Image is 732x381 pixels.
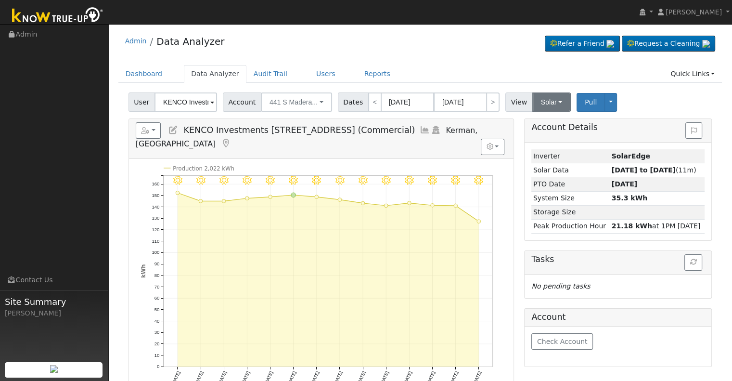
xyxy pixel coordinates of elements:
text: 80 [154,273,159,278]
text: 20 [154,341,159,346]
i: 8/13 - Clear [289,176,298,185]
i: 8/12 - Clear [266,176,275,185]
button: Check Account [531,333,593,350]
a: Data Analyzer [156,36,224,47]
circle: onclick="" [269,195,272,199]
a: Quick Links [663,65,722,83]
span: 441 S Madera... [270,98,318,106]
strong: 35.3 kWh [612,194,648,202]
a: Reports [357,65,398,83]
button: 441 S Madera... [261,92,332,112]
img: Know True-Up [7,5,108,27]
span: Site Summary [5,295,103,308]
a: Edit User (19569) [168,125,179,135]
i: 8/09 - Clear [196,176,205,185]
td: System Size [531,191,610,205]
span: KENCO Investments [STREET_ADDRESS] (Commercial) [183,125,415,135]
strong: [DATE] to [DATE] [612,166,676,174]
i: 8/20 - Clear [451,176,460,185]
i: 8/17 - Clear [382,176,391,185]
a: Dashboard [118,65,170,83]
circle: onclick="" [384,204,388,208]
span: Check Account [537,338,588,345]
text: kWh [140,264,146,278]
text: 110 [152,238,159,244]
button: Refresh [684,254,702,271]
span: Account [223,92,261,112]
circle: onclick="" [431,203,435,207]
text: 140 [152,204,159,209]
circle: onclick="" [454,204,458,208]
span: [DATE] [612,180,638,188]
button: Pull [577,93,605,112]
span: Dates [338,92,369,112]
button: Solar [532,92,571,112]
a: Multi-Series Graph [420,125,430,135]
circle: onclick="" [245,197,249,200]
a: Login As (last 01/30/2025 12:44:21 PM) [430,125,441,135]
i: 8/15 - Clear [335,176,344,185]
span: View [505,92,533,112]
h5: Account [531,312,565,322]
text: 50 [154,307,159,312]
input: Select a User [154,92,217,112]
circle: onclick="" [222,199,226,203]
text: 90 [154,261,159,266]
i: 8/11 - Clear [243,176,252,185]
div: [PERSON_NAME] [5,308,103,318]
a: > [486,92,500,112]
a: Audit Trail [246,65,295,83]
circle: onclick="" [199,199,203,203]
td: PTO Date [531,177,610,191]
h5: Account Details [531,122,705,132]
text: 60 [154,295,159,301]
circle: onclick="" [408,201,411,205]
a: Users [309,65,343,83]
text: 10 [154,353,159,358]
td: Storage Size [531,205,610,219]
td: Peak Production Hour [531,219,610,233]
text: Production 2,022 kWh [173,165,234,171]
i: 8/14 - Clear [312,176,321,185]
span: User [128,92,155,112]
text: 70 [154,284,159,289]
i: 8/21 - MostlyClear [474,176,483,185]
text: 120 [152,227,159,232]
circle: onclick="" [338,198,342,202]
text: 40 [154,318,159,324]
span: [PERSON_NAME] [666,8,722,16]
circle: onclick="" [291,193,296,197]
span: Pull [585,98,597,106]
i: 8/18 - Clear [405,176,414,185]
strong: ID: 4423324, authorized: 10/02/24 [612,152,650,160]
text: 100 [152,250,159,255]
h5: Tasks [531,254,705,264]
text: 150 [152,193,159,198]
a: Request a Cleaning [622,36,715,52]
i: No pending tasks [531,282,590,290]
img: retrieve [606,40,614,48]
a: Data Analyzer [184,65,246,83]
td: Inverter [531,149,610,163]
text: 160 [152,181,159,186]
i: 8/10 - Clear [219,176,229,185]
circle: onclick="" [315,195,319,199]
circle: onclick="" [361,201,365,205]
circle: onclick="" [477,220,481,223]
img: retrieve [702,40,710,48]
a: Map [220,139,231,148]
i: 8/16 - Clear [359,176,368,185]
button: Issue History [685,122,702,139]
span: (11m) [612,166,696,174]
strong: 21.18 kWh [612,222,652,230]
text: 30 [154,329,159,335]
text: 130 [152,215,159,221]
a: Admin [125,37,147,45]
img: retrieve [50,365,58,373]
i: 8/08 - Clear [173,176,182,185]
td: at 1PM [DATE] [610,219,705,233]
td: Solar Data [531,163,610,177]
circle: onclick="" [176,191,180,195]
i: 8/19 - Clear [428,176,437,185]
a: Refer a Friend [545,36,620,52]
